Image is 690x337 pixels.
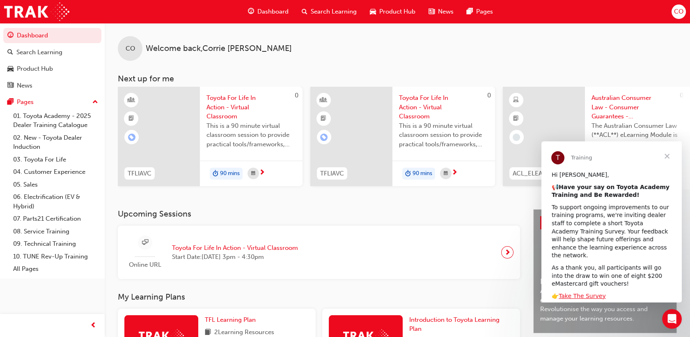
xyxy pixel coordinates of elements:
a: 08. Service Training [10,225,101,238]
span: Pages [476,7,493,16]
span: calendar-icon [444,168,448,179]
span: booktick-icon [128,113,134,124]
span: TFL Learning Plan [205,316,256,323]
a: 03. Toyota For Life [10,153,101,166]
h3: My Learning Plans [118,292,520,302]
span: 0 [680,92,683,99]
div: News [17,81,32,90]
span: pages-icon [7,99,14,106]
a: Introduction to Toyota Learning Plan [409,315,513,334]
a: 02. New - Toyota Dealer Induction [10,132,101,153]
span: ACL_ELEARNING [513,169,562,178]
a: News [3,78,101,93]
button: Pages [3,95,101,110]
span: The Australian Consumer Law (**ACL**) eLearning Module is a key part of Toyota’s compliance progr... [591,121,681,149]
div: Product Hub [17,64,53,74]
a: Latest NewsShow all [540,216,670,229]
span: news-icon [429,7,435,17]
div: Search Learning [16,48,62,57]
span: guage-icon [7,32,14,39]
span: CO [674,7,683,16]
a: 0TFLIAVCToyota For Life In Action - Virtual ClassroomThis is a 90 minute virtual classroom sessio... [310,87,495,186]
span: up-icon [92,97,98,108]
iframe: Intercom live chat [662,309,682,329]
span: 0 [487,92,491,99]
span: 90 mins [220,169,240,178]
a: 01. Toyota Academy - 2025 Dealer Training Catalogue [10,110,101,132]
a: Search Learning [3,45,101,60]
a: 0ACL_ELEARNINGAustralian Consumer Law - Consumer Guarantees - eLearning moduleThe Australian Cons... [503,87,688,186]
span: Introduction to Toyota Learning Plan [409,316,500,333]
span: TFLIAVC [320,169,344,178]
span: guage-icon [248,7,254,17]
img: Trak [4,2,69,21]
span: learningResourceType_INSTRUCTOR_LED-icon [128,95,134,106]
span: search-icon [7,49,13,56]
span: learningRecordVerb_ENROLL-icon [320,134,328,141]
span: car-icon [7,65,14,73]
span: TFLIAVC [128,169,151,178]
a: All Pages [10,263,101,275]
span: Toyota For Life In Action - Virtual Classroom [206,93,296,121]
span: prev-icon [90,321,96,331]
a: Latest NewsShow allHelp Shape the Future of Toyota Academy Training and Win an eMastercard!Revolu... [533,209,677,333]
span: Welcome back , Corrie [PERSON_NAME] [146,44,292,53]
a: news-iconNews [422,3,460,20]
span: duration-icon [405,168,411,179]
span: learningResourceType_INSTRUCTOR_LED-icon [321,95,326,106]
span: Online URL [124,260,165,270]
iframe: Intercom live chat message [541,141,682,302]
span: Dashboard [257,7,289,16]
a: 04. Customer Experience [10,166,101,178]
span: This is a 90 minute virtual classroom session to provide practical tools/frameworks, behaviours a... [206,121,296,149]
span: News [438,7,454,16]
span: sessionType_ONLINE_URL-icon [142,238,148,248]
span: next-icon [504,247,511,258]
span: booktick-icon [513,113,519,124]
span: Revolutionise the way you access and manage your learning resources. [540,305,670,323]
span: Toyota For Life In Action - Virtual Classroom [399,93,488,121]
a: guage-iconDashboard [241,3,295,20]
span: duration-icon [213,168,218,179]
span: Product Hub [379,7,415,16]
span: Search Learning [311,7,357,16]
a: 09. Technical Training [10,238,101,250]
span: Toyota For Life In Action - Virtual Classroom [172,243,298,253]
span: Help Shape the Future of Toyota Academy Training and Win an eMastercard! [540,277,670,305]
a: Product Hub [3,61,101,76]
a: 06. Electrification (EV & Hybrid) [10,191,101,212]
span: This is a 90 minute virtual classroom session to provide practical tools/frameworks, behaviours a... [399,121,488,149]
div: Pages [17,97,34,107]
span: learningRecordVerb_ENROLL-icon [128,134,135,141]
span: search-icon [302,7,307,17]
a: Dashboard [3,28,101,43]
span: Australian Consumer Law - Consumer Guarantees - eLearning module [591,93,681,121]
span: learningResourceType_ELEARNING-icon [513,95,519,106]
span: booktick-icon [321,113,326,124]
span: Start Date: [DATE] 3pm - 4:30pm [172,252,298,262]
a: pages-iconPages [460,3,500,20]
a: TFL Learning Plan [205,315,259,325]
span: car-icon [370,7,376,17]
span: CO [126,44,135,53]
a: 0TFLIAVCToyota For Life In Action - Virtual ClassroomThis is a 90 minute virtual classroom sessio... [118,87,303,186]
span: 90 mins [413,169,432,178]
span: calendar-icon [251,168,255,179]
a: 10. TUNE Rev-Up Training [10,250,101,263]
span: news-icon [7,82,14,90]
span: next-icon [452,169,458,177]
h3: Upcoming Sessions [118,209,520,219]
button: CO [672,5,686,19]
a: 07. Parts21 Certification [10,212,101,225]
